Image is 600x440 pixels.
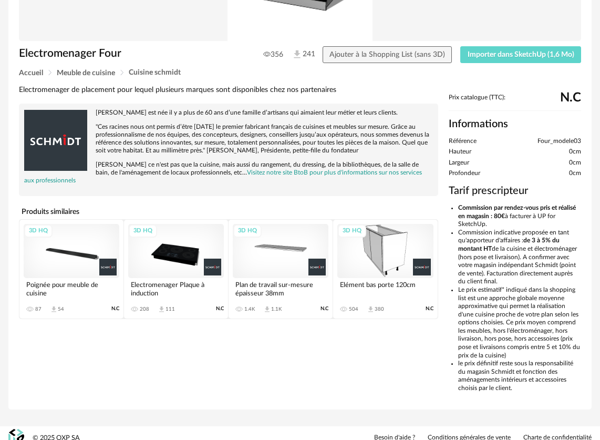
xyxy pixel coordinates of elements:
[129,224,157,238] div: 3D HQ
[35,306,42,312] div: 87
[292,49,303,60] img: Téléchargements
[24,224,53,238] div: 3D HQ
[569,159,581,167] span: 0cm
[263,50,283,59] span: 356
[58,306,64,312] div: 54
[560,94,581,101] span: N.C
[233,224,262,238] div: 3D HQ
[229,220,333,318] a: 3D HQ Plan de travail sur-mesure épaisseur 38mm 1.4K Download icon 1.1K N.C
[216,305,224,312] span: N.C
[24,278,119,299] div: Poignée pour meuble de cuisine
[24,109,87,172] img: brand logo
[233,278,328,299] div: Plan de travail sur-mesure épaisseur 38mm
[19,69,581,77] div: Breadcrumb
[57,69,115,77] span: Meuble de cuisine
[349,306,358,312] div: 504
[128,278,224,299] div: Electromenager Plaque à induction
[329,51,445,58] span: Ajouter à la Shopping List (sans 3D)
[323,46,452,63] button: Ajouter à la Shopping List (sans 3D)
[460,46,581,63] button: Importer dans SketchUp (1,6 Mo)
[338,224,366,238] div: 3D HQ
[19,69,43,77] span: Accueil
[24,123,433,155] p: "Ces racines nous ont permis d’être [DATE] le premier fabricant français de cuisines et meubles s...
[458,204,582,229] li: à facturer à UP for SketchUp.
[449,137,477,146] span: Référence
[140,306,149,312] div: 208
[124,220,228,318] a: 3D HQ Electromenager Plaque à induction 208 Download icon 111 N.C
[375,306,384,312] div: 380
[449,117,582,131] h2: Informations
[24,161,433,185] p: [PERSON_NAME] ce n'est pas que la cuisine, mais aussi du rangement, du dressing, de la bibliothèq...
[426,305,433,312] span: N.C
[111,305,119,312] span: N.C
[50,305,58,313] span: Download icon
[468,51,574,58] span: Importer dans SketchUp (1,6 Mo)
[19,220,123,318] a: 3D HQ Poignée pour meuble de cuisine 87 Download icon 54 N.C
[449,184,582,198] h3: Tarif prescripteur
[165,306,175,312] div: 111
[292,49,304,60] span: 241
[320,305,328,312] span: N.C
[333,220,437,318] a: 3D HQ Elément bas porte 120cm 504 Download icon 380 N.C
[449,169,480,178] span: Profondeur
[271,306,282,312] div: 1.1K
[449,159,469,167] span: Largeur
[569,148,581,156] span: 0cm
[19,204,438,219] h4: Produits similaires
[24,109,433,117] p: [PERSON_NAME] est née il y a plus de 60 ans d’une famille d’artisans qui aimaient leur métier et ...
[337,278,433,299] div: Elément bas porte 120cm
[24,169,422,183] a: Visitez notre site BtoB pour plus d'informations sur nos services aux professionnels
[263,305,271,313] span: Download icon
[158,305,165,313] span: Download icon
[244,306,255,312] div: 1.4K
[19,85,438,95] div: Electromenager de placement pour lequel plusieurs marques sont disponibles chez nos partenaires
[449,148,471,156] span: Hauteur
[537,137,581,146] span: Four_modele03
[569,169,581,178] span: 0cm
[458,229,582,286] li: Commission indicative proposée en tant qu'apporteur d'affaires : de la cuisine et électroménager ...
[129,69,181,76] span: Cuisine schmidt
[449,94,582,111] div: Prix catalogue (TTC):
[458,286,582,360] li: Le prix estimatif* indiqué dans la shopping list est une approche globale moyenne approximative q...
[458,204,576,219] b: Commission par rendez-vous pris et réalisé en magasin : 80€
[458,237,560,252] b: de 3 à 5% du montant HT
[367,305,375,313] span: Download icon
[19,46,247,60] h1: Electromenager Four
[458,360,582,392] li: le prix définitif reste sous la responsabilité du magasin Schmidt et fonction des aménagements in...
